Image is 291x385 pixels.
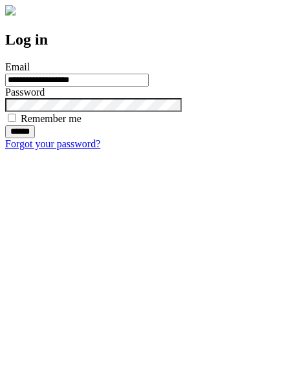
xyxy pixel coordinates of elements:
label: Remember me [21,113,81,124]
label: Email [5,61,30,72]
h2: Log in [5,31,286,48]
a: Forgot your password? [5,138,100,149]
label: Password [5,87,45,98]
img: logo-4e3dc11c47720685a147b03b5a06dd966a58ff35d612b21f08c02c0306f2b779.png [5,5,16,16]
